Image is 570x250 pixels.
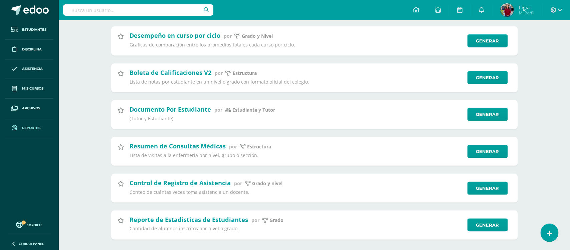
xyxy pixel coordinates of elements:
a: Soporte [8,220,51,229]
p: Estudiante y Tutor [233,107,275,113]
a: Generar [467,108,508,121]
span: por [229,143,237,150]
a: Generar [467,219,508,232]
span: por [215,70,223,76]
span: por [215,107,223,113]
h2: Desempeño en curso por ciclo [130,31,221,39]
span: Ligia [519,4,534,11]
img: e66938ea6f53d621eb85b78bb3ab8b81.png [501,3,514,17]
p: Grado [270,217,284,223]
a: Archivos [5,99,53,118]
span: Soporte [27,223,43,227]
span: por [234,180,242,186]
p: Lista de notas por estudiante en un nivel o grado con formato oficial del colegio. [130,79,463,85]
a: Disciplina [5,40,53,59]
span: Reportes [22,125,40,131]
p: Conteo de cuántas veces toma asistencia un docente. [130,189,463,195]
a: Mis cursos [5,79,53,99]
h2: Documento Por Estudiante [130,105,211,113]
p: Cantidad de alumnos inscritos por nivel o grado. [130,226,463,232]
p: Lista de visitas a la enfermeria por nivel, grupo o sección. [130,152,463,158]
input: Busca un usuario... [63,4,213,16]
span: Mis cursos [22,86,43,91]
h2: Reporte de Estadisticas de Estudiantes [130,216,248,224]
h2: Resumen de Consultas Médicas [130,142,226,150]
p: Estructura [233,70,257,76]
span: Estudiantes [22,27,46,32]
a: Generar [467,145,508,158]
a: Generar [467,34,508,47]
p: Grado y Nivel [242,33,273,39]
p: grado y nivel [252,180,283,186]
p: (Tutor y Estudiante) [130,116,463,122]
a: Reportes [5,118,53,138]
h2: Control de Registro de Asistencia [130,179,231,187]
a: Generar [467,71,508,84]
span: Cerrar panel [19,241,44,246]
p: Gráficas de comparación entre los promedios totales cada curso por ciclo. [130,42,463,48]
a: Generar [467,182,508,195]
p: Estructura [247,144,271,150]
span: Disciplina [22,47,42,52]
span: por [224,33,232,39]
a: Estudiantes [5,20,53,40]
span: Asistencia [22,66,43,72]
span: Archivos [22,106,40,111]
span: Mi Perfil [519,10,534,16]
span: por [252,217,260,223]
h2: Boleta de Calificaciones V2 [130,69,212,77]
a: Asistencia [5,59,53,79]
